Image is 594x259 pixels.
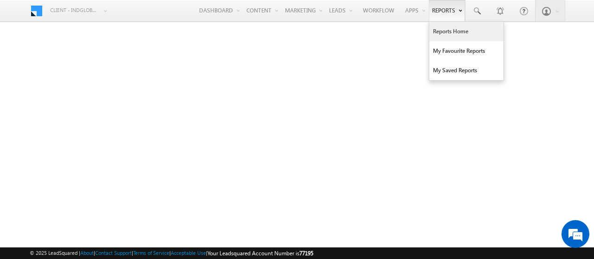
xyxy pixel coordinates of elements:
div: Minimize live chat window [152,5,174,27]
div: Chat with us now [48,49,156,61]
em: Start Chat [126,198,168,211]
a: About [80,250,94,256]
span: Your Leadsquared Account Number is [207,250,313,257]
a: My Favourite Reports [429,41,504,61]
a: My Saved Reports [429,61,504,80]
a: Contact Support [95,250,132,256]
a: Acceptable Use [171,250,206,256]
span: Client - indglobal2 (77195) [50,6,99,15]
span: © 2025 LeadSquared | | | | | [30,249,313,258]
span: 77195 [299,250,313,257]
a: Reports Home [429,22,504,41]
textarea: Type your message and hit 'Enter' [12,86,169,191]
img: d_60004797649_company_0_60004797649 [16,49,39,61]
a: Terms of Service [133,250,169,256]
